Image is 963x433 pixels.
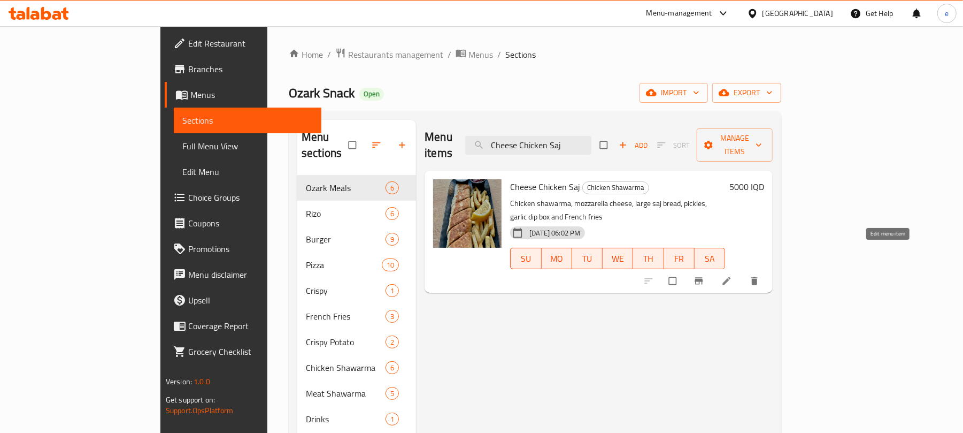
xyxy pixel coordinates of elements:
div: French Fries3 [297,303,416,329]
div: items [386,310,399,323]
span: Crispy [306,284,386,297]
span: Choice Groups [188,191,313,204]
button: SA [695,248,725,269]
h2: Menu items [425,129,452,161]
span: 10 [382,260,398,270]
button: export [712,83,781,103]
div: Crispy1 [297,278,416,303]
span: Sort sections [365,133,390,157]
div: items [386,387,399,400]
button: Add section [390,133,416,157]
button: FR [664,248,695,269]
span: TH [637,251,659,267]
a: Choice Groups [165,185,321,210]
span: Menus [468,48,493,61]
span: Sections [505,48,536,61]
span: Rizo [306,207,386,220]
div: Meat Shawarma [306,387,386,400]
div: Chicken Shawarma [582,181,649,194]
span: 9 [386,234,398,245]
h6: 5000 IQD [729,179,764,194]
a: Full Menu View [174,133,321,159]
p: Chicken shawarma, mozzarella cheese, large saj bread, pickles, garlic dip box and French fries [510,197,725,224]
div: Crispy Potato2 [297,329,416,355]
span: Coverage Report [188,320,313,332]
button: delete [743,269,768,293]
div: items [386,336,399,348]
span: e [945,7,949,19]
nav: breadcrumb [289,48,781,62]
div: Rizo6 [297,201,416,226]
a: Edit Restaurant [165,31,321,56]
span: Select section first [650,137,697,154]
span: 6 [386,363,398,373]
span: Open [359,89,384,98]
span: SA [699,251,721,267]
span: Upsell [188,294,313,307]
a: Coupons [165,210,321,236]
a: Coverage Report [165,313,321,339]
button: Manage items [697,128,773,162]
div: items [382,259,399,271]
span: Menu disclaimer [188,268,313,281]
a: Restaurants management [335,48,443,62]
span: Ozark Meals [306,181,386,194]
span: French Fries [306,310,386,323]
button: Add [616,137,650,154]
button: Branch-specific-item [687,269,713,293]
span: Add item [616,137,650,154]
span: 3 [386,312,398,322]
span: Restaurants management [348,48,443,61]
span: Pizza [306,259,382,271]
span: WE [607,251,629,267]
input: search [465,136,591,155]
div: items [386,233,399,246]
span: Grocery Checklist [188,345,313,358]
a: Grocery Checklist [165,339,321,364]
span: Select section [594,135,616,155]
span: Promotions [188,242,313,255]
img: Cheese Chicken Saj [433,179,502,248]
span: Edit Menu [182,165,313,178]
span: Burger [306,233,386,246]
span: export [721,86,773,100]
span: Cheese Chicken Saj [510,179,580,195]
span: 1 [386,286,398,296]
span: Select all sections [342,135,365,155]
span: 1 [386,414,398,424]
a: Menus [165,82,321,108]
span: 2 [386,337,398,347]
span: Ozark Snack [289,81,355,105]
li: / [497,48,501,61]
span: Crispy Potato [306,336,386,348]
div: Drinks1 [297,406,416,432]
div: items [386,284,399,297]
a: Menus [456,48,493,62]
div: [GEOGRAPHIC_DATA] [762,7,833,19]
span: Drinks [306,413,386,426]
span: MO [546,251,568,267]
span: Version: [166,375,192,389]
span: Coupons [188,217,313,230]
a: Menu disclaimer [165,262,321,287]
a: Upsell [165,287,321,313]
span: 6 [386,183,398,193]
div: Open [359,88,384,101]
div: Meat Shawarma5 [297,381,416,406]
span: Manage items [705,132,764,158]
span: Select to update [662,271,685,291]
button: TU [572,248,603,269]
button: TH [633,248,664,269]
span: Add [619,139,648,151]
span: Menus [190,88,313,101]
span: TU [576,251,598,267]
span: Chicken Shawarma [306,361,386,374]
div: items [386,361,399,374]
div: Menu-management [646,7,712,20]
a: Edit Menu [174,159,321,185]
